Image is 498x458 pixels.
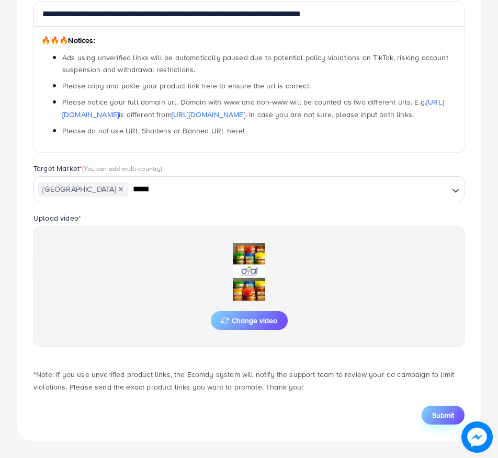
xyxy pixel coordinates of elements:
span: Notices: [41,35,95,45]
span: [GEOGRAPHIC_DATA] [38,182,128,197]
p: *Note: If you use unverified product links, the Ecomdy system will notify the support team to rev... [33,368,465,393]
label: Target Market [33,163,163,174]
img: Preview Image [197,243,301,301]
span: (You can add multi-country) [82,164,162,173]
span: Ads using unverified links will be automatically paused due to potential policy violations on Tik... [62,52,448,75]
span: Change video [221,317,277,324]
a: [URL][DOMAIN_NAME] [172,109,245,120]
div: Search for option [33,176,465,201]
button: Deselect Pakistan [118,187,123,192]
button: Submit [422,406,465,425]
button: Change video [211,311,288,330]
img: image [461,421,493,453]
span: Submit [432,410,454,420]
a: [URL][DOMAIN_NAME] [62,97,444,119]
span: 🔥🔥🔥 [41,35,68,45]
label: Upload video [33,213,81,223]
span: Please copy and paste your product link here to ensure the url is correct. [62,81,311,91]
span: Please notice your full domain url. Domain with www and non-www will be counted as two different ... [62,97,444,119]
input: Search for option [129,181,448,198]
span: Please do not use URL Shortens or Banned URL here! [62,125,244,136]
